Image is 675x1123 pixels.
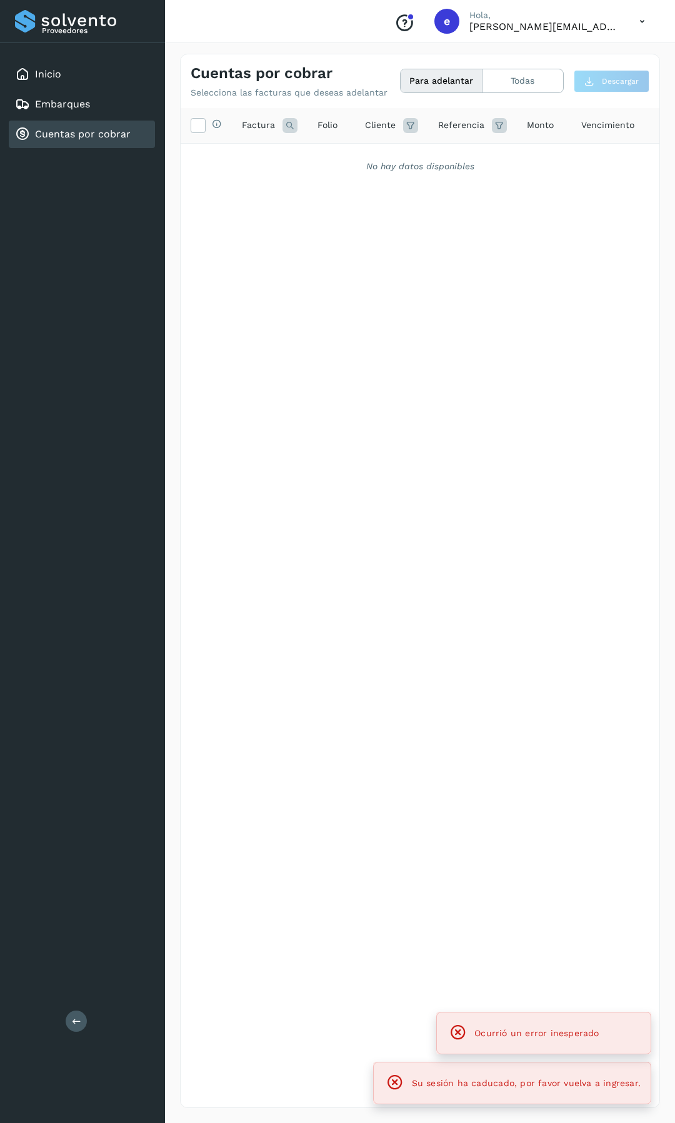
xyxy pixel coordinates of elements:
[581,119,634,132] span: Vencimiento
[438,119,484,132] span: Referencia
[482,69,563,92] button: Todas
[9,91,155,118] div: Embarques
[9,61,155,88] div: Inicio
[35,68,61,80] a: Inicio
[527,119,554,132] span: Monto
[602,76,639,87] span: Descargar
[365,119,396,132] span: Cliente
[474,1028,599,1038] span: Ocurrió un error inesperado
[35,98,90,110] a: Embarques
[317,119,337,132] span: Folio
[469,21,619,32] p: ernesto+temporal@solvento.mx
[412,1078,641,1088] span: Su sesión ha caducado, por favor vuelva a ingresar.
[401,69,482,92] button: Para adelantar
[574,70,649,92] button: Descargar
[9,121,155,148] div: Cuentas por cobrar
[191,87,387,98] p: Selecciona las facturas que deseas adelantar
[197,160,643,173] div: No hay datos disponibles
[42,26,150,35] p: Proveedores
[469,10,619,21] p: Hola,
[191,64,332,82] h4: Cuentas por cobrar
[242,119,275,132] span: Factura
[35,128,131,140] a: Cuentas por cobrar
